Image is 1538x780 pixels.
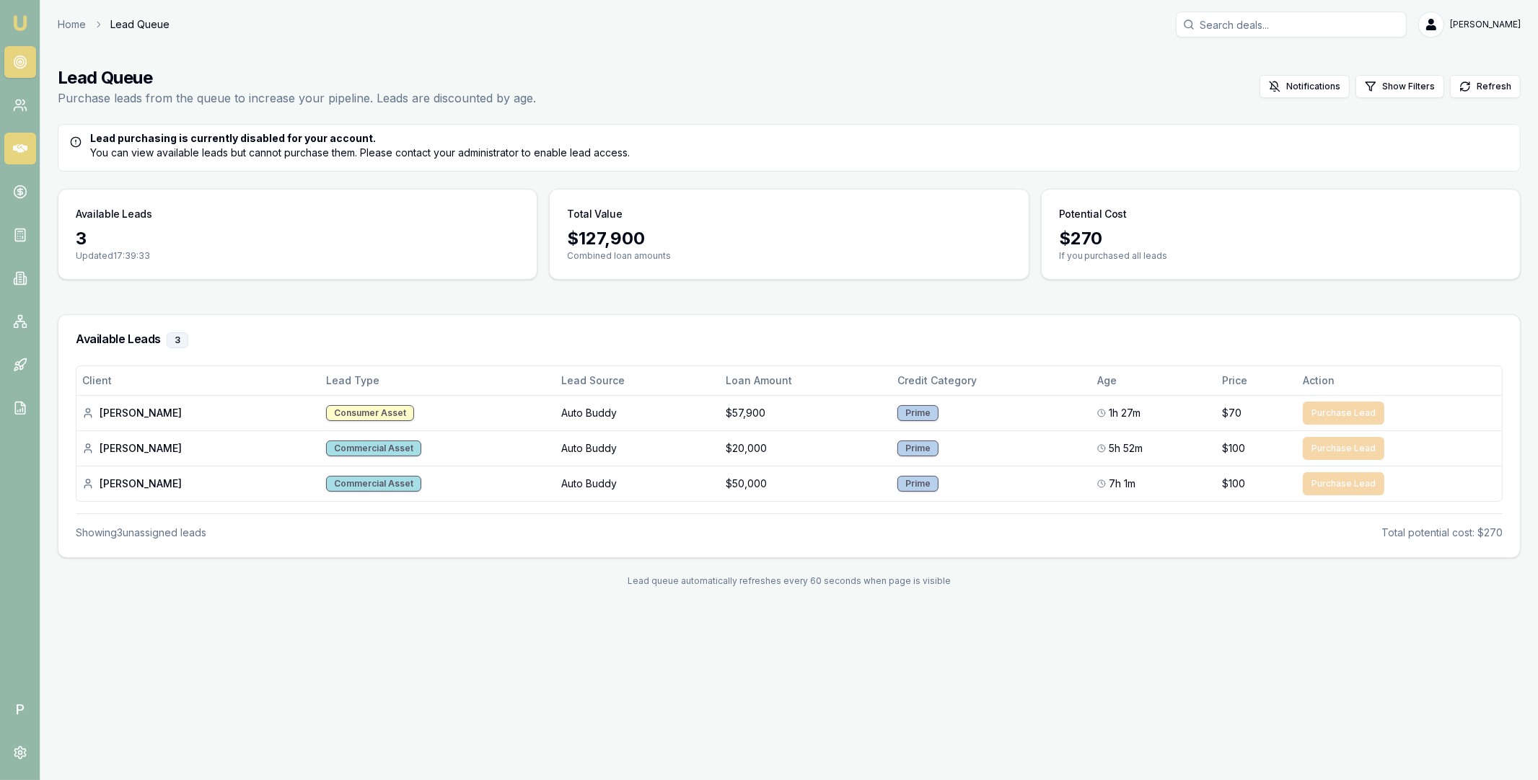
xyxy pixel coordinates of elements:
[897,440,939,456] div: Prime
[1355,75,1444,98] button: Show Filters
[1059,227,1503,250] div: $ 270
[555,466,721,501] td: Auto Buddy
[326,405,414,421] div: Consumer Asset
[1450,19,1521,30] span: [PERSON_NAME]
[76,207,152,221] h3: Available Leads
[58,575,1521,587] div: Lead queue automatically refreshes every 60 seconds when page is visible
[82,477,315,491] div: [PERSON_NAME]
[1109,441,1143,456] span: 5h 52m
[58,17,86,32] a: Home
[1450,75,1521,98] button: Refresh
[1297,366,1502,395] th: Action
[720,430,891,466] td: $20,000
[326,476,421,492] div: Commercial Asset
[1216,366,1297,395] th: Price
[167,332,188,348] div: 3
[76,227,519,250] div: 3
[70,131,1508,160] div: You can view available leads but cannot purchase them. Please contact your administrator to enabl...
[1222,406,1242,420] span: $70
[1222,441,1245,456] span: $100
[1260,75,1350,98] button: Notifications
[555,430,721,466] td: Auto Buddy
[76,332,1503,348] h3: Available Leads
[320,366,555,395] th: Lead Type
[76,526,206,540] div: Showing 3 unassigned lead s
[897,476,939,492] div: Prime
[76,250,519,262] p: Updated 17:39:33
[567,250,1011,262] p: Combined loan amounts
[720,395,891,430] td: $57,900
[1109,477,1135,491] span: 7h 1m
[897,405,939,421] div: Prime
[1059,207,1127,221] h3: Potential Cost
[58,89,536,107] p: Purchase leads from the queue to increase your pipeline. Leads are discounted by age.
[567,227,1011,250] div: $ 127,900
[90,132,376,144] strong: Lead purchasing is currently disabled for your account.
[1176,12,1407,37] input: Search deals
[1222,477,1245,491] span: $100
[58,66,536,89] h1: Lead Queue
[82,441,315,456] div: [PERSON_NAME]
[58,17,170,32] nav: breadcrumb
[567,207,622,221] h3: Total Value
[720,366,891,395] th: Loan Amount
[555,366,721,395] th: Lead Source
[110,17,170,32] span: Lead Queue
[1091,366,1217,395] th: Age
[1059,250,1503,262] p: If you purchased all leads
[720,466,891,501] td: $50,000
[82,406,315,420] div: [PERSON_NAME]
[12,14,29,32] img: emu-icon-u.png
[76,366,320,395] th: Client
[1381,526,1503,540] div: Total potential cost: $270
[892,366,1091,395] th: Credit Category
[1109,406,1141,420] span: 1h 27m
[4,693,36,725] span: P
[555,395,721,430] td: Auto Buddy
[326,440,421,456] div: Commercial Asset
